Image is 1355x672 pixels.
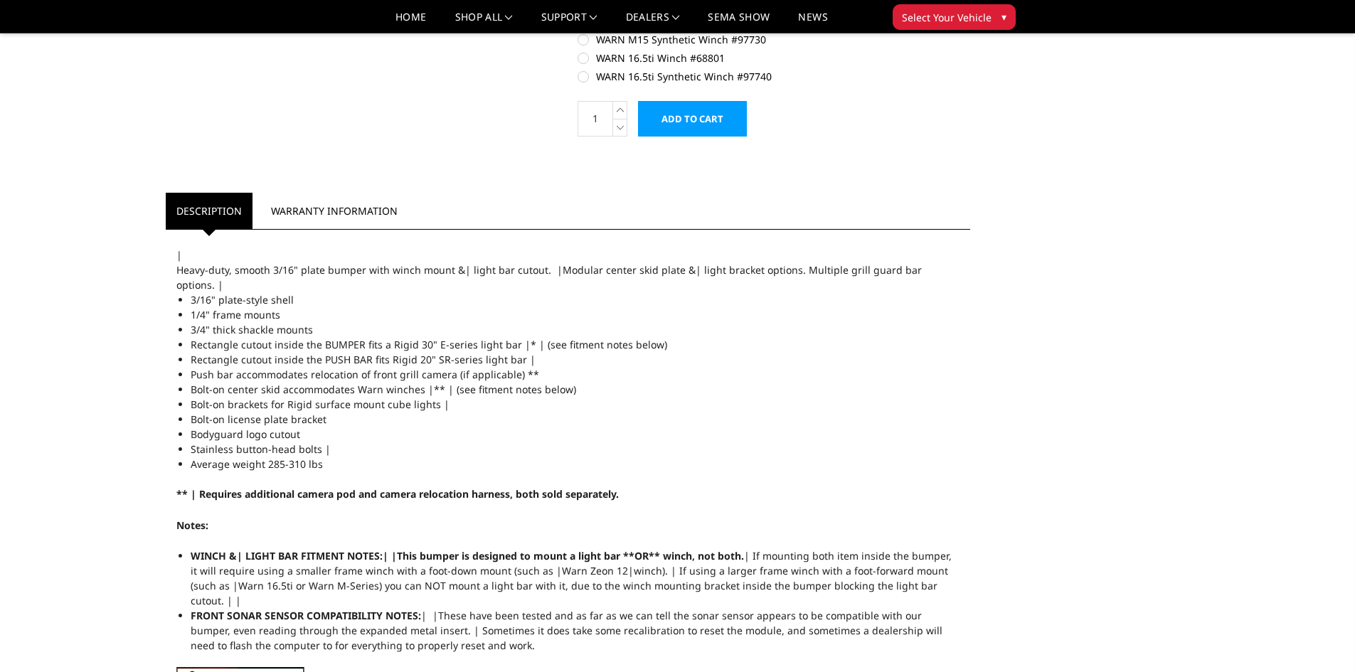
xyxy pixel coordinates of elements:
[191,323,313,336] span: 3/4" thick shackle mounts
[191,308,280,321] span: 1/4" frame mounts
[191,609,421,622] strong: FRONT SONAR SENSOR COMPATIBILITY NOTES:
[260,193,408,229] a: Warranty Information
[176,263,922,292] span: Heavy-duty, smooth 3/16" plate bumper with winch mount &| light bar cutout. |Modular center skid ...
[191,427,300,441] span: Bodyguard logo cutout
[191,338,667,351] span: Rectangle cutout inside the BUMPER fits a Rigid 30" E-series light bar |* | (see fitment notes be...
[798,12,827,33] a: News
[191,549,744,562] strong: | |This bumper is designed to mount a light bar **OR** winch, not both.
[191,398,450,411] span: Bolt-on brackets for Rigid surface mount cube lights |
[191,549,952,607] span: | If mounting both item inside the bumper, it will require using a smaller frame winch with a foo...
[176,247,960,262] div: |
[191,442,331,456] span: Stainless button-head bolts |
[562,564,628,577] a: Warn Zeon 12
[191,383,576,396] span: Bolt-on center skid accommodates Warn winches |** | (see fitment notes below)
[893,4,1016,30] button: Select Your Vehicle
[191,609,942,652] span: | |These have been tested and as far as we can tell the sonar sensor appears to be compatible wit...
[395,12,426,33] a: Home
[902,10,992,25] span: Select Your Vehicle
[191,368,539,381] span: Push bar accommodates relocation of front grill camera (if applicable) **
[578,32,970,47] label: WARN M15 Synthetic Winch #97730
[541,12,597,33] a: Support
[578,50,970,65] label: WARN 16.5ti Winch #68801
[176,518,208,532] strong: Notes:
[638,101,747,137] input: Add to Cart
[191,457,323,471] span: Average weight 285-310 lbs
[166,193,253,229] a: Description
[191,353,536,366] span: Rectangle cutout inside the PUSH BAR fits Rigid 20" SR-series light bar |
[191,549,383,562] span: WINCH &| LIGHT BAR FITMENT NOTES:
[238,579,379,592] a: Warn 16.5ti or Warn M-Series
[708,12,770,33] a: SEMA Show
[191,412,326,426] span: Bolt-on license plate bracket
[176,487,619,501] strong: ** | Requires additional camera pod and camera relocation harness, both sold separately.
[626,12,680,33] a: Dealers
[191,293,294,306] span: 3/16" plate-style shell
[578,69,970,84] label: WARN 16.5ti Synthetic Winch #97740
[1001,9,1006,24] span: ▾
[455,12,513,33] a: shop all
